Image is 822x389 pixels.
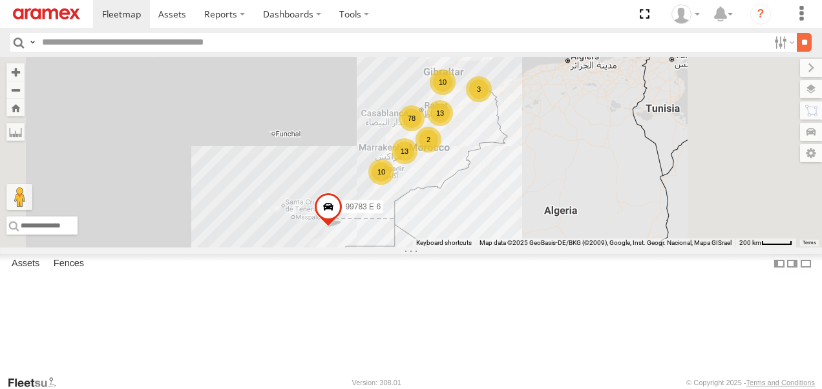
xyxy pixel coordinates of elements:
a: Terms (opens in new tab) [803,240,816,246]
div: 10 [368,159,394,185]
div: 78 [399,105,425,131]
a: Visit our Website [7,376,67,389]
button: Keyboard shortcuts [416,238,472,247]
span: Map data ©2025 GeoBasis-DE/BKG (©2009), Google, Inst. Geogr. Nacional, Mapa GISrael [479,239,732,246]
span: 99783 E 6 [345,202,381,211]
button: Zoom out [6,81,25,99]
label: Dock Summary Table to the Left [773,254,786,273]
div: 10 [430,69,456,95]
button: Zoom Home [6,99,25,116]
a: Terms and Conditions [746,379,815,386]
i: ? [750,4,771,25]
div: 2 [416,127,441,152]
label: Assets [5,255,46,273]
button: Map Scale: 200 km per 44 pixels [735,238,796,247]
label: Search Query [27,33,37,52]
button: Zoom in [6,63,25,81]
button: Drag Pegman onto the map to open Street View [6,184,32,210]
div: Version: 308.01 [352,379,401,386]
label: Fences [47,255,90,273]
img: aramex-logo.svg [13,8,80,19]
label: Dock Summary Table to the Right [786,254,799,273]
div: 3 [466,76,492,102]
label: Search Filter Options [769,33,797,52]
label: Hide Summary Table [799,254,812,273]
label: Map Settings [800,144,822,162]
span: 200 km [739,239,761,246]
label: Measure [6,123,25,141]
div: 13 [427,100,453,126]
div: 13 [392,138,417,164]
div: Hicham Abourifa [667,5,704,24]
div: © Copyright 2025 - [686,379,815,386]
